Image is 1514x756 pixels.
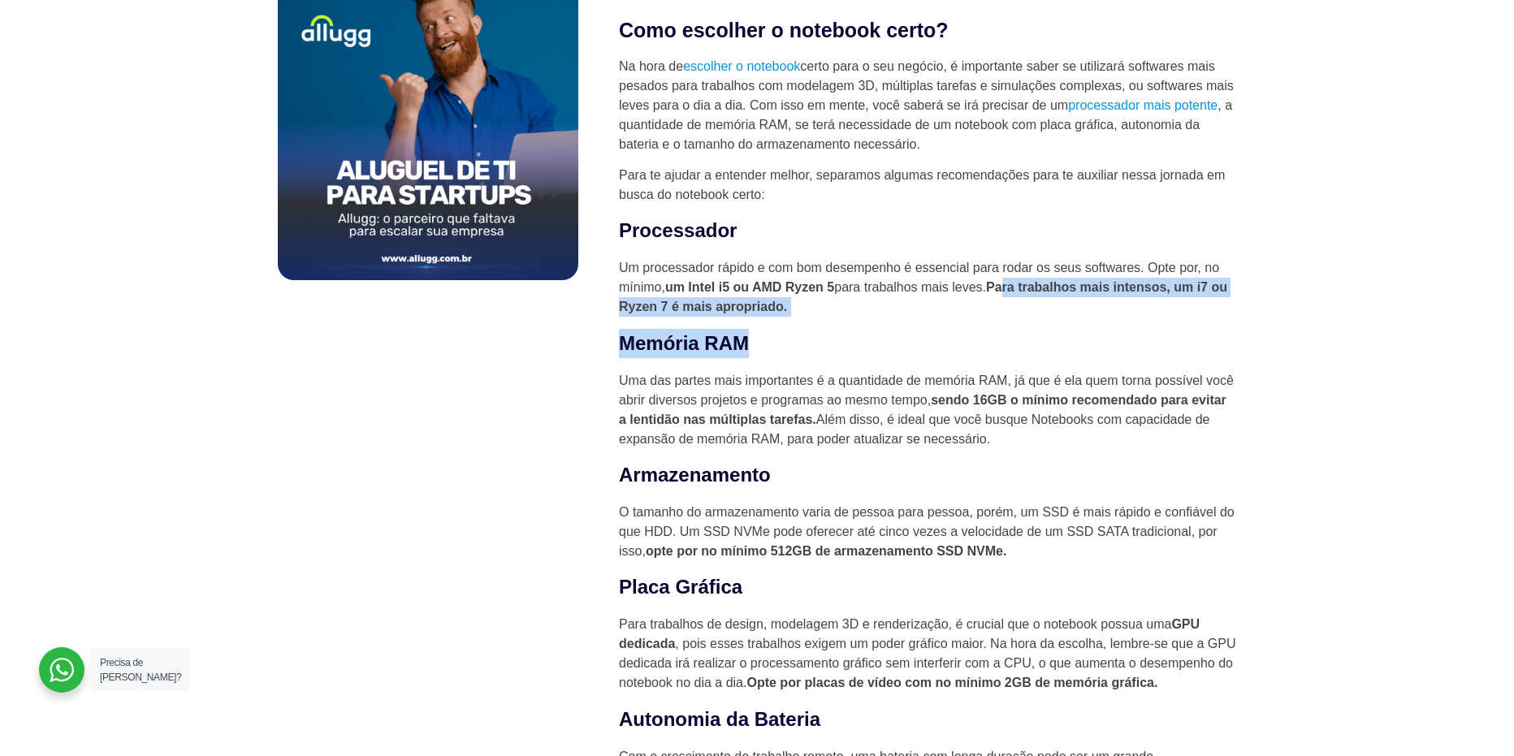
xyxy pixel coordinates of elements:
span: Precisa de [PERSON_NAME]? [100,657,181,683]
div: Widget de chat [1433,678,1514,756]
strong: Placa Gráfica [619,576,742,598]
iframe: Chat Widget [1433,678,1514,756]
strong: Autonomia da Bateria [619,708,820,730]
strong: Memória RAM [619,332,749,354]
strong: opte por no mínimo 512GB de armazenamento SSD NVMe. [646,544,1007,558]
p: Na hora de certo para o seu negócio, é importante saber se utilizará softwares mais pesados para ... [619,57,1236,154]
a: processador mais potente [1068,98,1218,112]
strong: um Intel i5 ou AMD Ryzen 5 [665,280,834,294]
p: Um processador rápido e com bom desempenho é essencial para rodar os seus softwares. Opte por, no... [619,258,1236,317]
p: Para trabalhos de design, modelagem 3D e renderização, é crucial que o notebook possua uma , pois... [619,615,1236,693]
p: O tamanho do armazenamento varia de pessoa para pessoa, porém, um SSD é mais rápido e confiável d... [619,503,1236,561]
strong: sendo 16GB o mínimo recomendado para evitar a lentidão nas múltiplas tarefas. [619,393,1226,426]
a: escolher o notebook [683,59,800,73]
strong: Armazenamento [619,464,771,486]
strong: Como escolher o notebook certo? [619,19,949,41]
strong: Opte por placas de vídeo com no mínimo 2GB de memória gráfica. [746,676,1157,689]
p: Para te ajudar a entender melhor, separamos algumas recomendações para te auxiliar nessa jornada ... [619,166,1236,205]
p: Uma das partes mais importantes é a quantidade de memória RAM, já que é ela quem torna possível v... [619,371,1236,449]
strong: Processador [619,219,737,241]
